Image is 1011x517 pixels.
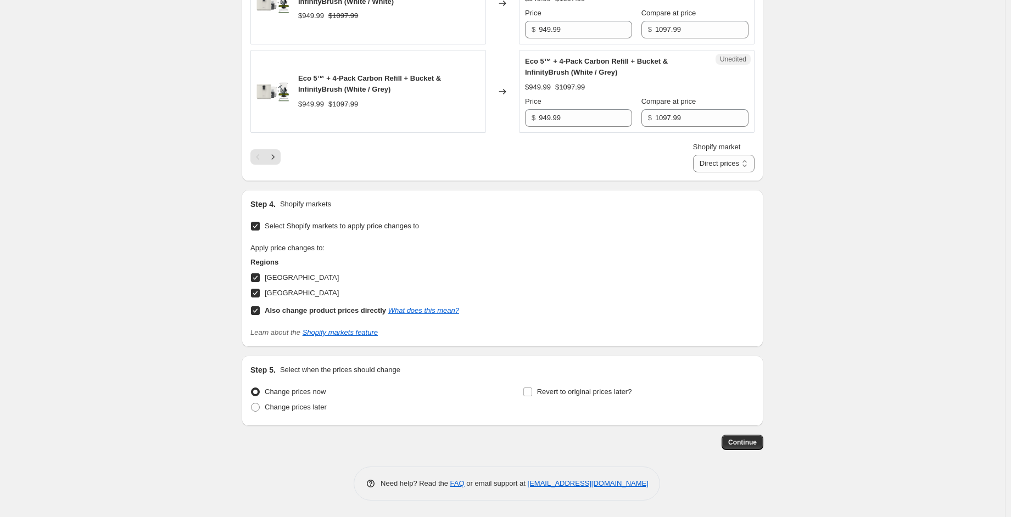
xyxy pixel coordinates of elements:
[250,257,459,268] h3: Regions
[388,306,459,314] a: What does this mean?
[450,479,465,487] a: FAQ
[525,57,668,76] span: Eco 5™ + 4-Pack Carbon Refill + Bucket & InfinityBrush (White / Grey)
[555,82,585,93] strike: $1097.99
[280,364,400,375] p: Select when the prices should change
[720,55,746,64] span: Unedited
[250,199,276,210] h2: Step 4.
[525,9,541,17] span: Price
[648,25,652,33] span: $
[303,328,378,336] a: Shopify markets feature
[328,99,358,110] strike: $1097.99
[298,99,324,110] div: $949.99
[641,9,696,17] span: Compare at price
[265,306,386,314] b: Also change product prices directly
[381,479,450,487] span: Need help? Read the
[532,114,535,122] span: $
[250,328,378,336] i: Learn about the
[265,387,326,396] span: Change prices now
[298,74,441,93] span: Eco 5™ + 4-Pack Carbon Refill + Bucket & InfinityBrush (White / Grey)
[465,479,528,487] span: or email support at
[250,244,325,252] span: Apply price changes to:
[641,97,696,105] span: Compare at price
[693,143,741,151] span: Shopify market
[728,438,757,447] span: Continue
[722,435,763,450] button: Continue
[525,82,551,93] div: $949.99
[528,479,649,487] a: [EMAIL_ADDRESS][DOMAIN_NAME]
[532,25,535,33] span: $
[265,403,327,411] span: Change prices later
[265,289,339,297] span: [GEOGRAPHIC_DATA]
[265,149,281,165] button: Next
[280,199,331,210] p: Shopify markets
[537,387,632,396] span: Revert to original prices later?
[525,97,541,105] span: Price
[250,149,281,165] nav: Pagination
[265,222,419,230] span: Select Shopify markets to apply price changes to
[298,10,324,21] div: $949.99
[265,273,339,282] span: [GEOGRAPHIC_DATA]
[648,114,652,122] span: $
[256,75,289,108] img: FC-Eco5_Bucket_Brush_4-Pack_73d5b30a-4aa0-449f-9522-3d26cc9d095a_80x.png
[250,364,276,375] h2: Step 5.
[328,10,358,21] strike: $1097.99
